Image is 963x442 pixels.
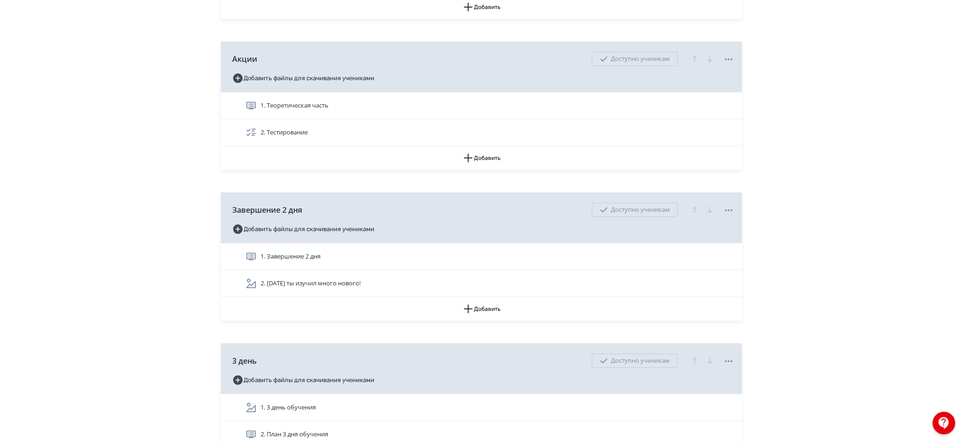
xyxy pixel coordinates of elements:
div: Доступно ученикам [592,52,678,66]
button: Добавить [221,146,742,170]
span: 2. Сегодня ты изучил много нового! [261,279,361,288]
div: 2. [DATE] ты изучил много нового! [221,270,742,297]
div: 2. Тестирование [221,119,742,146]
span: Акции [232,53,257,65]
div: Доступно ученикам [592,203,678,217]
div: 1. Теоретическая часть [221,92,742,119]
span: 1. Завершение 2 дня [261,252,321,261]
span: 3 день [232,355,257,367]
button: Добавить файлы для скачивания учениками [232,373,374,388]
div: 1. 3 день обучения [221,394,742,421]
span: 2. План 3 дня обучения [261,430,328,439]
div: Доступно ученикам [592,354,678,368]
span: 2. Тестирование [261,128,308,137]
button: Добавить [221,297,742,321]
span: Завершение 2 дня [232,204,302,216]
span: 1. Теоретическая часть [261,101,329,110]
button: Добавить файлы для скачивания учениками [232,222,374,237]
span: 1. 3 день обучения [261,403,316,412]
button: Добавить файлы для скачивания учениками [232,71,374,86]
div: 1. Завершение 2 дня [221,243,742,270]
